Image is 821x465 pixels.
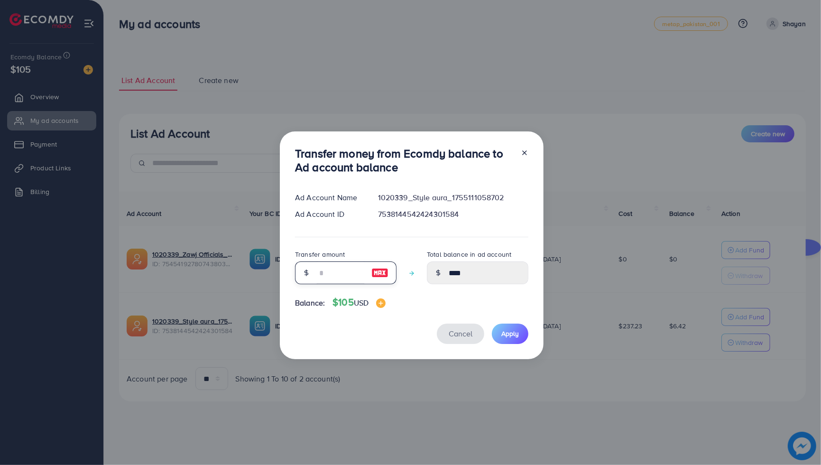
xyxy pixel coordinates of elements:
[427,250,511,259] label: Total balance in ad account
[370,192,536,203] div: 1020339_Style aura_1755111058702
[501,329,519,338] span: Apply
[287,192,370,203] div: Ad Account Name
[354,298,369,308] span: USD
[437,324,484,344] button: Cancel
[376,298,386,308] img: image
[295,250,345,259] label: Transfer amount
[295,298,325,308] span: Balance:
[449,328,472,339] span: Cancel
[295,147,513,174] h3: Transfer money from Ecomdy balance to Ad account balance
[287,209,370,220] div: Ad Account ID
[371,267,388,279] img: image
[332,297,386,308] h4: $105
[492,324,528,344] button: Apply
[370,209,536,220] div: 7538144542424301584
